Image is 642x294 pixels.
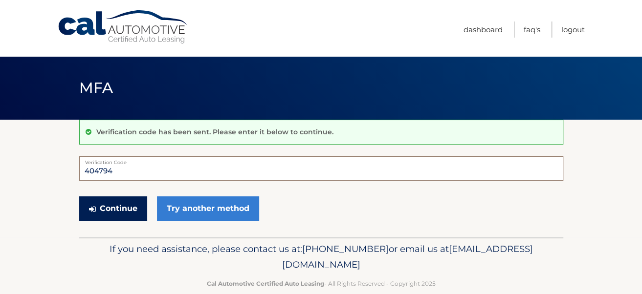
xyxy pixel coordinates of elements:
[207,280,324,287] strong: Cal Automotive Certified Auto Leasing
[524,21,540,38] a: FAQ's
[79,156,563,181] input: Verification Code
[79,196,147,221] button: Continue
[79,79,113,97] span: MFA
[86,278,557,289] p: - All Rights Reserved - Copyright 2025
[86,241,557,273] p: If you need assistance, please contact us at: or email us at
[302,243,389,254] span: [PHONE_NUMBER]
[561,21,585,38] a: Logout
[157,196,259,221] a: Try another method
[464,21,503,38] a: Dashboard
[96,127,333,136] p: Verification code has been sent. Please enter it below to continue.
[57,10,189,44] a: Cal Automotive
[282,243,533,270] span: [EMAIL_ADDRESS][DOMAIN_NAME]
[79,156,563,164] label: Verification Code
